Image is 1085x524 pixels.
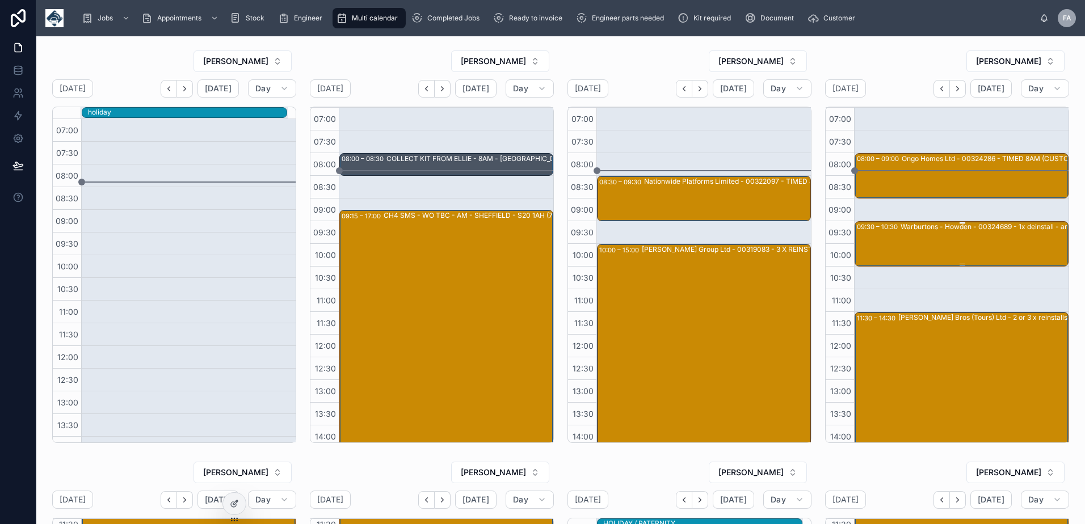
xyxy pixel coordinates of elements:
span: [DATE] [462,83,489,94]
span: Day [1028,83,1044,94]
span: 09:00 [310,205,339,214]
span: 08:30 [568,182,596,192]
span: 11:00 [571,295,596,305]
span: [PERSON_NAME] [203,56,268,67]
span: 12:00 [827,341,854,350]
button: Next [950,80,966,98]
button: Back [933,80,950,98]
span: [DATE] [978,83,1004,94]
span: 14:00 [570,432,596,441]
button: Back [161,491,177,509]
span: Day [513,495,528,505]
div: 10:00 – 15:00[PERSON_NAME] Group Ltd - 00319083 - 3 X REINSTALLS - AM - BRADFORD - BD4 6SG (possi... [598,244,810,470]
div: 11:30 – 14:30[PERSON_NAME] Bros (Tours) Ltd - 2 or 3 x reinstalls - 1 HOURS NOTICE - Worksop - S8... [855,312,1068,447]
span: 07:00 [826,114,854,124]
span: 10:30 [570,273,596,282]
span: Day [513,83,528,94]
h2: [DATE] [60,83,86,94]
span: [PERSON_NAME] [461,56,526,67]
button: Back [933,491,950,509]
span: 09:30 [310,227,339,237]
span: 07:30 [826,137,854,146]
span: 13:30 [312,409,339,419]
div: 09:30 – 10:30 [857,221,901,233]
div: [PERSON_NAME] Group Ltd - 00319083 - 3 X REINSTALLS - AM - BRADFORD - BD4 6SG (possibly 5 in tota... [642,245,852,254]
div: CH4 SMS - WO TBC - AM - SHEFFIELD - S20 1AH (7 x tracker & camera install) [384,211,594,220]
span: Engineer parts needed [592,14,664,23]
h2: [DATE] [575,83,601,94]
span: 10:00 [570,250,596,260]
span: 08:30 [310,182,339,192]
span: 13:30 [54,420,81,430]
span: 13:00 [570,386,596,396]
button: Day [248,491,296,509]
span: 12:00 [54,352,81,362]
span: Day [771,495,786,505]
a: Jobs [78,8,136,28]
span: [DATE] [462,495,489,505]
button: [DATE] [197,79,239,98]
span: 11:00 [829,295,854,305]
div: 08:00 – 09:00Ongo Homes Ltd - 00324286 - TIMED 8AM (CUSTOMER REQUEST) - 1X Repair - SCUNTHORPE - ... [855,154,1068,198]
button: Select Button [966,462,1065,483]
div: Nationwide Platforms Limited - 00322097 - TIMED 8;30AM - [GEOGRAPHIC_DATA] - 1 x Service Call - [... [644,177,855,186]
span: [PERSON_NAME] [461,467,526,478]
span: [DATE] [205,83,232,94]
span: 09:00 [826,205,854,214]
span: 07:30 [311,137,339,146]
span: [PERSON_NAME] [718,467,784,478]
button: [DATE] [970,79,1012,98]
span: 11:30 [314,318,339,328]
a: Ready to invoice [490,8,570,28]
span: 10:30 [312,273,339,282]
h2: [DATE] [832,83,859,94]
span: 09:00 [568,205,596,214]
span: 10:00 [54,261,81,271]
button: Next [692,491,708,509]
span: 08:00 [568,159,596,169]
span: 09:30 [568,227,596,237]
a: Engineer parts needed [573,8,672,28]
button: Back [161,80,177,98]
span: Completed Jobs [427,14,480,23]
a: Multi calendar [333,8,406,28]
span: 10:30 [827,273,854,282]
span: [DATE] [205,495,232,505]
span: FA [1063,14,1071,23]
span: 11:30 [56,329,81,339]
button: Next [692,80,708,98]
span: 09:30 [53,239,81,248]
button: Back [676,491,692,509]
span: 11:30 [571,318,596,328]
span: Stock [246,14,264,23]
span: Jobs [98,14,113,23]
span: 08:00 [310,159,339,169]
span: Appointments [157,14,201,23]
div: COLLECT KIT FROM ELLIE - 8AM - [GEOGRAPHIC_DATA] - (Unit 12 [GEOGRAPHIC_DATA] [GEOGRAPHIC_DATA] [... [386,154,597,163]
span: Day [1028,495,1044,505]
a: Stock [226,8,272,28]
a: Document [741,8,802,28]
span: 12:30 [827,364,854,373]
span: Customer [823,14,855,23]
span: [DATE] [978,495,1004,505]
button: Select Button [194,50,292,72]
button: [DATE] [455,491,497,509]
h2: [DATE] [60,494,86,505]
span: 13:00 [54,398,81,407]
span: 10:30 [54,284,81,294]
span: 09:00 [53,216,81,226]
button: Next [950,491,966,509]
span: 12:30 [570,364,596,373]
span: Day [255,83,271,94]
span: Kit required [693,14,731,23]
div: 08:30 – 09:30Nationwide Platforms Limited - 00322097 - TIMED 8;30AM - [GEOGRAPHIC_DATA] - 1 x Ser... [598,176,810,221]
button: [DATE] [197,491,239,509]
a: Engineer [275,8,330,28]
span: 08:00 [53,171,81,180]
button: Day [763,79,811,98]
div: scrollable content [73,6,1040,31]
button: Day [763,491,811,509]
h2: [DATE] [317,83,343,94]
a: Appointments [138,8,224,28]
